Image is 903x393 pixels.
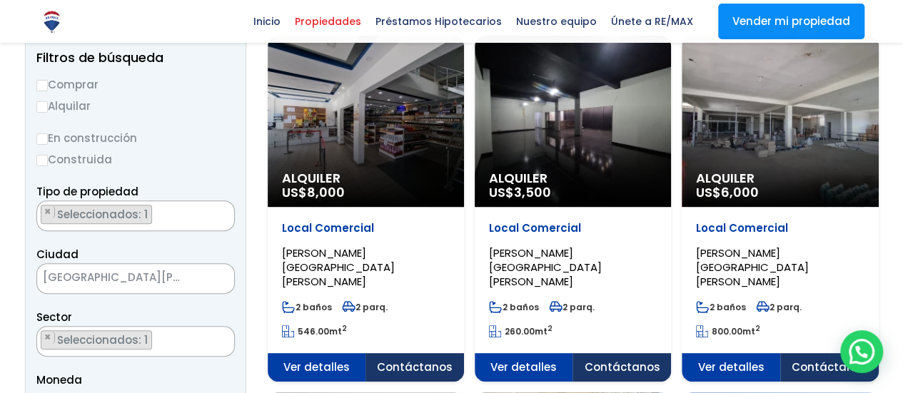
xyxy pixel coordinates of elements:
input: Comprar [36,80,48,91]
span: Inicio [246,11,288,32]
span: mt [489,325,553,337]
span: [PERSON_NAME][GEOGRAPHIC_DATA][PERSON_NAME] [282,245,395,289]
label: Construida [36,150,235,168]
span: Sector [36,310,72,325]
span: [PERSON_NAME][GEOGRAPHIC_DATA][PERSON_NAME] [696,245,809,289]
p: Local Comercial [489,221,657,235]
span: Ver detalles [475,353,573,382]
textarea: Search [37,327,45,357]
span: Propiedades [288,11,368,32]
span: 2 parq. [342,301,388,313]
p: Local Comercial [696,221,864,235]
span: Alquiler [696,171,864,185]
label: Comprar [36,76,235,93]
span: 260.00 [505,325,535,337]
img: Logo de REMAX [39,9,64,34]
span: Moneda [36,371,235,389]
span: Préstamos Hipotecarios [368,11,509,32]
span: 800.00 [712,325,742,337]
span: 6,000 [721,183,759,201]
span: 8,000 [307,183,345,201]
span: × [219,205,226,218]
span: Contáctanos [780,353,879,382]
sup: 2 [342,323,347,334]
span: mt [696,325,760,337]
span: Seleccionados: 1 [56,332,151,347]
span: Ver detalles [682,353,780,382]
span: × [44,205,51,218]
span: Alquiler [282,171,450,185]
span: [PERSON_NAME][GEOGRAPHIC_DATA][PERSON_NAME] [489,245,602,289]
span: Nuestro equipo [509,11,604,32]
li: LOCAL COMERCIAL [41,205,152,224]
button: Remove all items [218,330,227,344]
span: 2 baños [282,301,332,313]
input: En construcción [36,133,48,145]
button: Remove item [41,205,55,218]
h2: Filtros de búsqueda [36,51,235,65]
sup: 2 [548,323,553,334]
a: Alquiler US$6,000 Local Comercial [PERSON_NAME][GEOGRAPHIC_DATA][PERSON_NAME] 2 baños 2 parq. 800... [682,36,878,382]
span: 2 baños [489,301,539,313]
span: US$ [489,183,551,201]
p: Local Comercial [282,221,450,235]
sup: 2 [755,323,760,334]
span: 2 parq. [549,301,595,313]
span: × [213,272,220,285]
button: Remove all items [218,205,227,219]
input: Construida [36,155,48,166]
span: Contáctanos [572,353,671,382]
a: Alquiler US$8,000 Local Comercial [PERSON_NAME][GEOGRAPHIC_DATA][PERSON_NAME] 2 baños 2 parq. 546... [268,36,464,382]
span: 546.00 [298,325,329,337]
span: × [44,331,51,344]
textarea: Search [37,201,45,232]
span: Ver detalles [268,353,366,382]
span: Tipo de propiedad [36,184,138,199]
span: US$ [696,183,759,201]
span: Ciudad [36,247,79,262]
span: SANTO DOMINGO OESTE [37,267,198,287]
span: mt [282,325,347,337]
span: 3,500 [514,183,551,201]
a: Vender mi propiedad [718,4,864,39]
button: Remove all items [198,267,220,290]
a: Alquiler US$3,500 Local Comercial [PERSON_NAME][GEOGRAPHIC_DATA][PERSON_NAME] 2 baños 2 parq. 260... [475,36,671,382]
li: HERRERA [41,330,152,349]
span: × [219,331,226,344]
label: Alquilar [36,97,235,115]
span: Alquiler [489,171,657,185]
span: US$ [282,183,345,201]
button: Remove item [41,331,55,344]
span: Contáctanos [365,353,464,382]
label: En construcción [36,129,235,147]
span: SANTO DOMINGO OESTE [36,263,235,294]
input: Alquilar [36,101,48,113]
span: 2 parq. [756,301,802,313]
span: Seleccionados: 1 [56,207,151,222]
span: 2 baños [696,301,746,313]
span: Únete a RE/MAX [604,11,700,32]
